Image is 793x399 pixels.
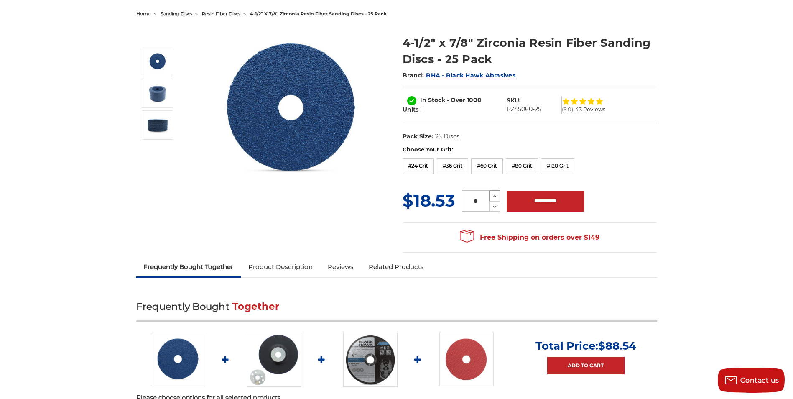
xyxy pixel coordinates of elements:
[320,258,361,276] a: Reviews
[136,11,151,17] a: home
[435,132,459,141] dd: 25 Discs
[447,96,465,104] span: - Over
[420,96,445,104] span: In Stock
[562,107,573,112] span: (5.0)
[208,26,375,192] img: 4-1/2" zirc resin fiber disc
[202,11,240,17] a: resin fiber discs
[403,106,418,113] span: Units
[467,96,482,104] span: 1000
[575,107,605,112] span: 43 Reviews
[136,258,241,276] a: Frequently Bought Together
[403,146,657,154] label: Choose Your Grit:
[147,115,168,136] img: 4.5" zirconia resin fiber discs
[403,72,424,79] span: Brand:
[161,11,192,17] a: sanding discs
[507,96,521,105] dt: SKU:
[718,368,785,393] button: Contact us
[598,339,636,353] span: $88.54
[403,132,433,141] dt: Pack Size:
[403,190,455,211] span: $18.53
[250,11,387,17] span: 4-1/2" x 7/8" zirconia resin fiber sanding discs - 25 pack
[507,105,541,114] dd: RZ45060-25
[232,301,279,312] span: Together
[136,301,229,312] span: Frequently Bought
[547,357,625,374] a: Add to Cart
[147,51,168,72] img: 4-1/2" zirc resin fiber disc
[426,72,515,79] a: BHA - Black Hawk Abrasives
[361,258,431,276] a: Related Products
[740,376,779,384] span: Contact us
[147,83,168,104] img: 4.5 inch zirconia resin fiber discs
[460,229,599,246] span: Free Shipping on orders over $149
[241,258,320,276] a: Product Description
[151,332,205,386] img: 4-1/2" zirc resin fiber disc
[535,339,636,353] p: Total Price:
[403,35,657,67] h1: 4-1/2" x 7/8" Zirconia Resin Fiber Sanding Discs - 25 Pack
